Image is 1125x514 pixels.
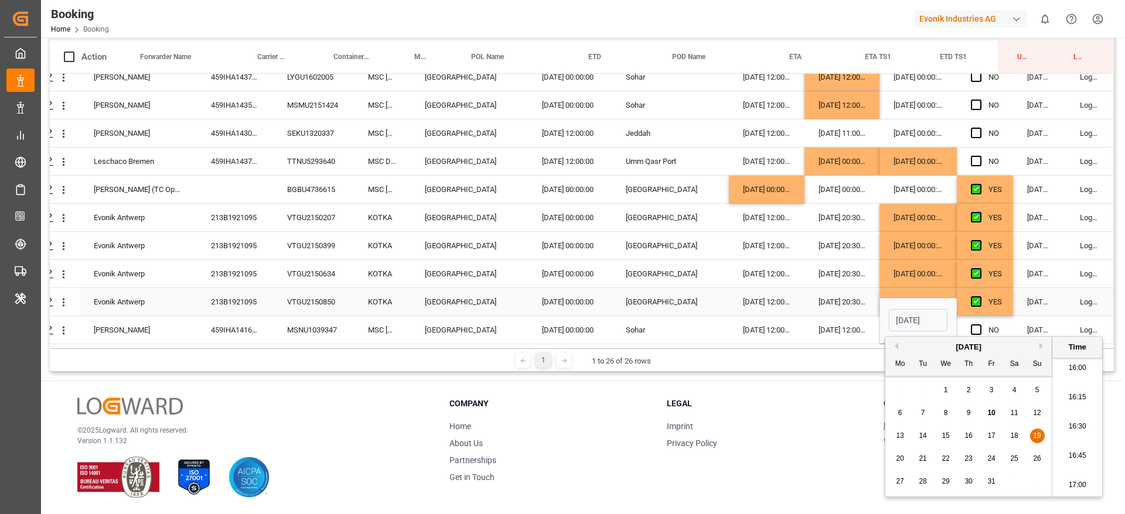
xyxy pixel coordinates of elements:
div: YES [988,289,1002,316]
div: [DATE] 12:00:00 [729,91,804,119]
div: Sohar [612,316,729,344]
img: Logward Logo [77,398,183,414]
div: 459IHA1416624 [197,316,273,344]
span: 17 [987,431,995,440]
div: Choose Wednesday, October 22nd, 2025 [939,451,953,466]
div: [GEOGRAPHIC_DATA] [411,232,528,259]
div: [DATE] 23:02:27 [1013,204,1066,231]
div: Umm Qasr Port [612,148,729,175]
div: Choose Monday, October 27th, 2025 [893,474,908,489]
span: 23 [964,454,972,462]
div: Choose Monday, October 20th, 2025 [893,451,908,466]
div: 213B1921095 [197,204,273,231]
div: Choose Sunday, October 12th, 2025 [1030,406,1045,420]
span: 5 [1035,386,1039,394]
div: Choose Sunday, October 19th, 2025 [1030,429,1045,443]
div: [DATE] 20:30:00 [804,288,879,316]
div: NO [988,64,999,91]
div: Logward System [1066,288,1114,316]
div: [DATE] 12:00:00 [729,148,804,175]
span: Last Opened Date [1073,53,1082,61]
div: Press SPACE to select this row. [9,260,1114,288]
div: [DATE] 20:30:00 [804,204,879,231]
span: 6 [898,409,902,417]
button: Help Center [1058,6,1085,32]
span: Forwarder Name [140,53,191,61]
div: [GEOGRAPHIC_DATA] [612,204,729,231]
span: 22 [942,454,949,462]
span: 13 [896,431,904,440]
div: YES [988,204,1002,231]
a: About Us [449,438,483,448]
div: [DATE] 00:00:00 [879,119,957,147]
span: POD Name [672,53,705,61]
button: show 0 new notifications [1032,6,1058,32]
div: Action [81,52,107,62]
a: Imprint [667,422,693,431]
div: [DATE] 00:00:00 [528,260,612,287]
div: [GEOGRAPHIC_DATA] [612,232,729,259]
div: [DATE] 20:30:00 [804,232,879,259]
div: Choose Thursday, October 2nd, 2025 [962,383,976,398]
a: Home [449,422,471,431]
input: DD.MM.YYYY HH:MM [889,309,947,331]
div: YES [988,261,1002,287]
div: [DATE] 09:25:52 [1013,63,1066,91]
div: [DATE] 00:00:00 [528,204,612,231]
div: Time [1055,341,1099,353]
li: 16:15 [1052,383,1102,412]
div: [DATE] 12:00:00 [729,63,804,91]
div: Press SPACE to select this row. [9,63,1114,91]
div: Tu [916,357,930,372]
a: Privacy Policy [667,438,717,448]
div: YES [988,232,1002,259]
span: Update Last Opened By [1017,53,1029,61]
p: Version 1.1.132 [77,436,420,446]
div: [DATE] 11:00:00 [804,119,879,147]
div: Logward System [1066,176,1114,203]
div: month 2025-10 [889,379,1049,493]
div: Booking [51,5,109,23]
div: Choose Friday, October 10th, 2025 [984,406,999,420]
div: Logward System [1066,316,1114,344]
div: [DATE] 12:00:00 [729,316,804,344]
div: Choose Sunday, October 5th, 2025 [1030,383,1045,398]
div: Choose Tuesday, October 21st, 2025 [916,451,930,466]
span: 21 [919,454,926,462]
div: [GEOGRAPHIC_DATA] [411,176,528,203]
div: [DATE] 12:00:00 [804,91,879,119]
span: 29 [942,477,949,485]
a: Partnerships [449,455,496,465]
div: 459IHA1435516 [197,91,273,119]
div: MSC [GEOGRAPHIC_DATA] [354,316,411,344]
span: 28 [919,477,926,485]
span: 2 [967,386,971,394]
span: 25 [1010,454,1018,462]
div: MSC DANIT [354,148,411,175]
span: ETA [789,53,802,61]
span: 26 [1033,454,1041,462]
div: [GEOGRAPHIC_DATA] [612,260,729,287]
div: Evonik Industries AG [915,11,1027,28]
div: [GEOGRAPHIC_DATA] [411,148,528,175]
div: [DATE] 00:00:00 [729,176,804,203]
div: VTGU2150399 [273,232,354,259]
div: We [939,357,953,372]
div: Sohar [612,63,729,91]
img: ISO 9001 & ISO 14001 Certification [77,457,159,498]
span: ETD TS1 [940,53,967,61]
div: [DATE] 12:00:00 [804,316,879,344]
div: Choose Thursday, October 30th, 2025 [962,474,976,489]
div: [DATE] 12:00:00 [528,148,612,175]
div: Press SPACE to select this row. [9,176,1114,204]
span: 24 [987,454,995,462]
div: KOTKA [354,204,411,231]
div: MSC [PERSON_NAME] [354,176,411,203]
div: [GEOGRAPHIC_DATA] [411,316,528,344]
div: [GEOGRAPHIC_DATA] [411,119,528,147]
span: Carrier Booking No. [257,53,289,61]
span: 3 [990,386,994,394]
div: 1 to 26 of 26 rows [592,355,651,367]
span: 8 [944,409,948,417]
